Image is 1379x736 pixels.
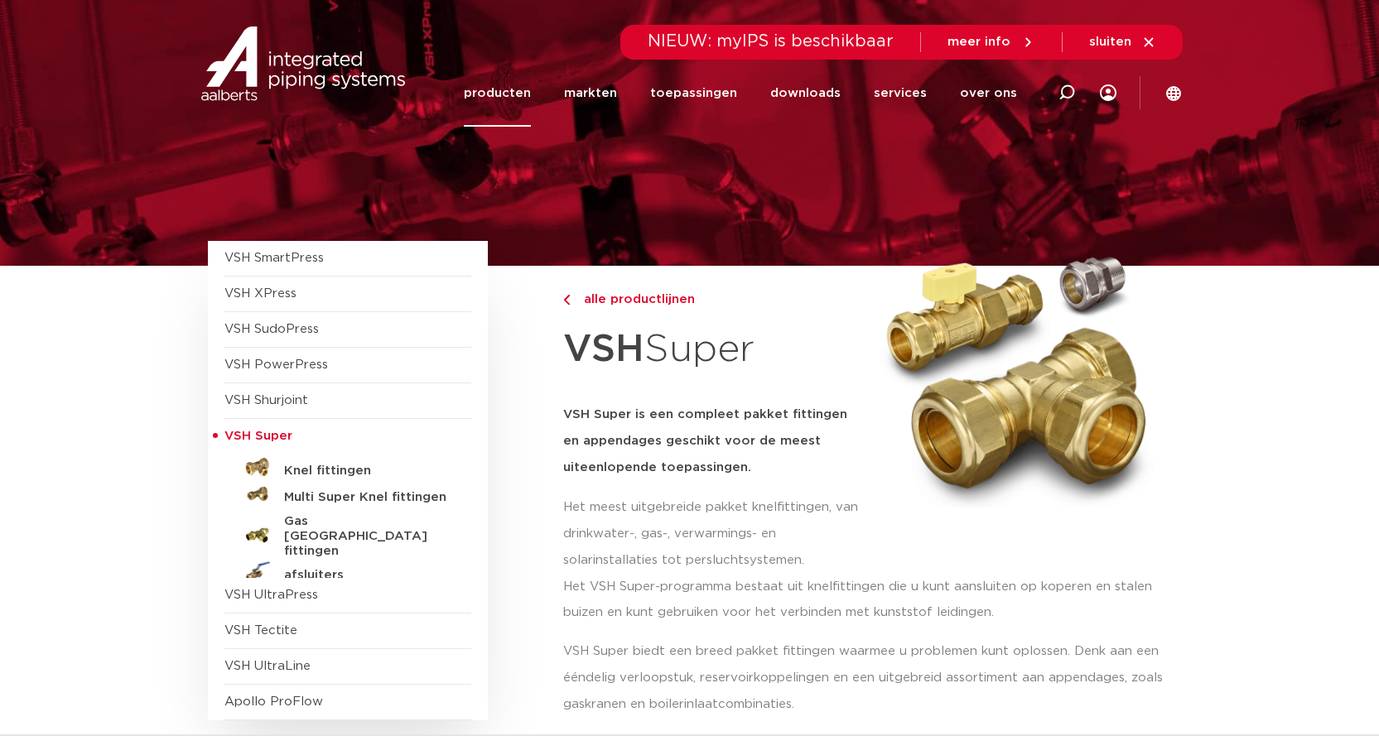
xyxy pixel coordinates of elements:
a: services [874,60,927,127]
a: Gas [GEOGRAPHIC_DATA] fittingen [224,508,471,559]
a: Knel fittingen [224,455,471,481]
h5: VSH Super is een compleet pakket fittingen en appendages geschikt voor de meest uiteenlopende toe... [563,402,863,481]
p: Het meest uitgebreide pakket knelfittingen, van drinkwater-, gas-, verwarmings- en solarinstallat... [563,494,863,574]
h5: Multi Super Knel fittingen [284,490,448,505]
strong: VSH [563,330,644,368]
span: meer info [947,36,1010,48]
a: Apollo ProFlow [224,695,323,708]
a: VSH XPress [224,287,297,300]
span: sluiten [1089,36,1131,48]
a: toepassingen [650,60,737,127]
span: NIEUW: myIPS is beschikbaar [648,33,894,50]
h5: Gas [GEOGRAPHIC_DATA] fittingen [284,514,448,559]
a: downloads [770,60,841,127]
a: VSH UltraPress [224,589,318,601]
img: chevron-right.svg [563,295,570,305]
a: VSH SudoPress [224,323,319,335]
a: VSH SmartPress [224,252,324,264]
a: sluiten [1089,35,1156,50]
p: VSH Super biedt een breed pakket fittingen waarmee u problemen kunt oplossen. Denk aan een ééndel... [563,638,1172,718]
a: VSH Tectite [224,624,297,637]
span: VSH Super [224,430,292,442]
a: meer info [947,35,1035,50]
div: my IPS [1100,60,1116,127]
a: producten [464,60,531,127]
a: alle productlijnen [563,290,863,310]
a: VSH UltraLine [224,660,311,672]
a: markten [564,60,617,127]
h5: Knel fittingen [284,464,448,479]
h5: afsluiters [284,568,448,583]
p: Het VSH Super-programma bestaat uit knelfittingen die u kunt aansluiten op koperen en stalen buiz... [563,574,1172,627]
a: afsluiters [224,559,471,585]
span: alle productlijnen [574,293,695,305]
a: over ons [960,60,1017,127]
nav: Menu [464,60,1017,127]
a: VSH Shurjoint [224,394,308,406]
h1: Super [563,318,863,382]
a: Multi Super Knel fittingen [224,481,471,508]
a: VSH PowerPress [224,358,328,371]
